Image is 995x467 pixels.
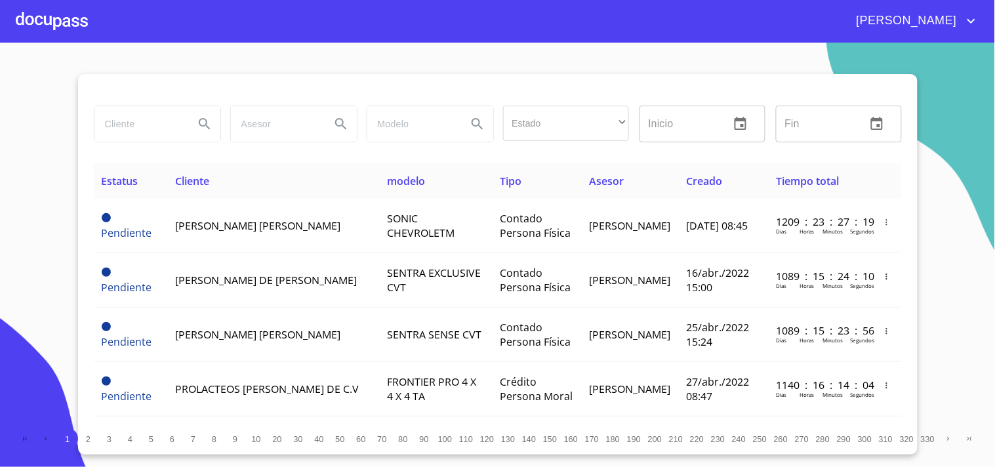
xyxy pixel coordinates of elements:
span: Pendiente [102,376,111,386]
button: 120 [477,428,498,449]
button: 2 [78,428,99,449]
span: 40 [314,434,323,444]
span: FRONTIER PRO 4 X 4 X 4 TA [387,375,476,403]
p: Segundos [850,282,874,289]
span: Asesor [589,174,624,188]
span: [PERSON_NAME] [589,382,670,396]
button: 130 [498,428,519,449]
span: 280 [816,434,830,444]
button: 270 [792,428,813,449]
span: 20 [272,434,281,444]
span: SONIC CHEVROLETM [387,211,455,240]
span: modelo [387,174,425,188]
input: search [94,106,184,142]
span: 150 [543,434,557,444]
span: 2 [86,434,91,444]
p: 1209 : 23 : 27 : 19 [776,214,864,229]
span: 16/abr./2022 15:00 [686,266,749,294]
p: Dias [776,282,786,289]
div: ​ [503,106,629,141]
span: 240 [732,434,746,444]
span: 250 [753,434,767,444]
span: SENTRA SENSE CVT [387,327,481,342]
p: Horas [800,282,814,289]
p: Horas [800,336,814,344]
span: 270 [795,434,809,444]
p: Minutos [822,336,843,344]
button: 100 [435,428,456,449]
button: 190 [624,428,645,449]
button: 40 [309,428,330,449]
span: 330 [921,434,935,444]
button: account of current user [847,10,979,31]
span: Pendiente [102,335,152,349]
p: Dias [776,336,786,344]
button: 90 [414,428,435,449]
input: search [231,106,320,142]
button: 20 [267,428,288,449]
button: 210 [666,428,687,449]
span: Contado Persona Física [500,266,571,294]
button: Search [325,108,357,140]
p: 1089 : 15 : 23 : 56 [776,323,864,338]
span: 140 [522,434,536,444]
span: 320 [900,434,914,444]
span: 180 [606,434,620,444]
p: Minutos [822,228,843,235]
p: Segundos [850,228,874,235]
button: 110 [456,428,477,449]
span: 27/abr./2022 08:47 [686,375,749,403]
span: 8 [212,434,216,444]
span: Tiempo total [776,174,839,188]
span: 230 [711,434,725,444]
p: Minutos [822,391,843,398]
p: Minutos [822,282,843,289]
button: 60 [351,428,372,449]
p: 1140 : 16 : 14 : 04 [776,378,864,392]
span: Crédito Persona Moral [500,375,573,403]
span: [PERSON_NAME] DE [PERSON_NAME] [175,273,357,287]
span: 9 [233,434,237,444]
span: SENTRA EXCLUSIVE CVT [387,266,481,294]
button: 140 [519,428,540,449]
p: Dias [776,391,786,398]
span: Pendiente [102,322,111,331]
span: Cliente [175,174,209,188]
span: 290 [837,434,851,444]
span: 3 [107,434,112,444]
span: 4 [128,434,132,444]
span: 130 [501,434,515,444]
span: [PERSON_NAME] [847,10,964,31]
button: 9 [225,428,246,449]
p: Segundos [850,336,874,344]
span: Pendiente [102,280,152,294]
span: 200 [648,434,662,444]
span: 60 [356,434,365,444]
button: 290 [834,428,855,449]
button: 4 [120,428,141,449]
span: [DATE] 08:45 [686,218,748,233]
span: 80 [398,434,407,444]
span: 110 [459,434,473,444]
p: Horas [800,391,814,398]
button: 260 [771,428,792,449]
span: Contado Persona Física [500,320,571,349]
p: Horas [800,228,814,235]
button: 300 [855,428,876,449]
button: 160 [561,428,582,449]
span: 50 [335,434,344,444]
p: Dias [776,228,786,235]
span: Pendiente [102,268,111,277]
span: Pendiente [102,226,152,240]
span: 70 [377,434,386,444]
span: 6 [170,434,174,444]
span: 10 [251,434,260,444]
button: 170 [582,428,603,449]
p: Segundos [850,391,874,398]
button: 230 [708,428,729,449]
span: 7 [191,434,195,444]
button: 80 [393,428,414,449]
span: 170 [585,434,599,444]
span: [PERSON_NAME] [PERSON_NAME] [175,218,340,233]
span: Contado Persona Física [500,211,571,240]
